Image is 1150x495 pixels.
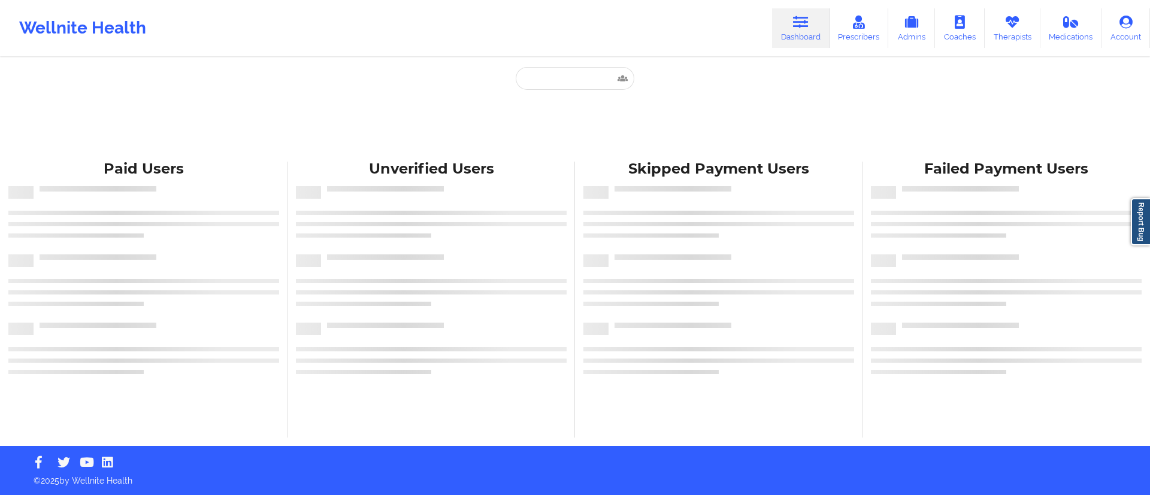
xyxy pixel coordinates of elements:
[1131,198,1150,245] a: Report Bug
[935,8,985,48] a: Coaches
[25,466,1125,487] p: © 2025 by Wellnite Health
[888,8,935,48] a: Admins
[8,160,279,178] div: Paid Users
[583,160,854,178] div: Skipped Payment Users
[1040,8,1102,48] a: Medications
[985,8,1040,48] a: Therapists
[1101,8,1150,48] a: Account
[296,160,567,178] div: Unverified Users
[871,160,1142,178] div: Failed Payment Users
[772,8,830,48] a: Dashboard
[830,8,889,48] a: Prescribers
